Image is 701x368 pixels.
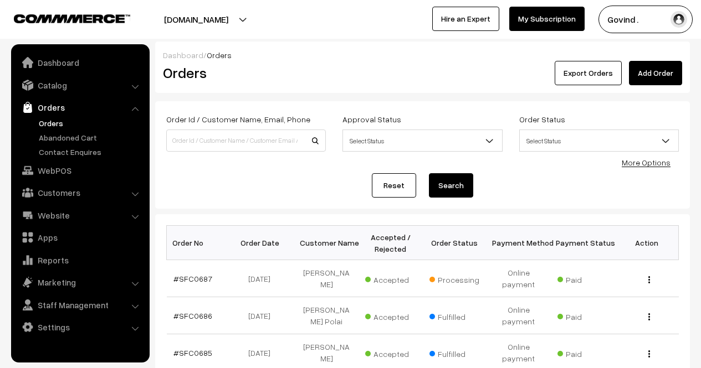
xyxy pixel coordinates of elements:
th: Payment Method [487,226,551,260]
a: Hire an Expert [432,7,499,31]
a: Orders [36,117,146,129]
a: My Subscription [509,7,585,31]
img: Menu [648,313,650,320]
img: user [671,11,687,28]
div: / [163,49,682,61]
label: Order Id / Customer Name, Email, Phone [166,113,310,125]
th: Order No [167,226,231,260]
a: Dashboard [14,53,146,72]
a: Customers [14,183,146,203]
a: Staff Management [14,295,146,315]
button: Search [429,173,473,198]
td: Online payment [487,260,551,297]
span: Fulfilled [429,345,485,360]
td: Online payment [487,297,551,334]
span: Fulfilled [429,308,485,323]
button: Govind . [598,6,693,33]
button: [DOMAIN_NAME] [125,6,267,33]
td: [DATE] [231,297,295,334]
span: Paid [557,271,613,286]
a: #SFC0686 [173,311,212,320]
th: Order Status [423,226,487,260]
span: Select Status [343,131,502,151]
a: Marketing [14,272,146,292]
span: Select Status [342,129,502,152]
img: Menu [648,350,650,357]
span: Orders [207,50,232,60]
span: Accepted [365,345,421,360]
span: Paid [557,345,613,360]
a: #SFC0687 [173,274,212,283]
img: COMMMERCE [14,14,130,23]
a: Website [14,205,146,225]
td: [DATE] [231,260,295,297]
a: Apps [14,227,146,247]
a: More Options [622,158,671,167]
a: Reports [14,250,146,270]
th: Customer Name [295,226,359,260]
th: Action [615,226,679,260]
span: Paid [557,308,613,323]
span: Processing [429,271,485,286]
a: Reset [372,173,416,198]
a: COMMMERCE [14,11,111,24]
label: Approval Status [342,113,401,125]
a: Add Order [629,61,682,85]
td: [PERSON_NAME] [295,260,359,297]
a: Contact Enquires [36,146,146,158]
a: #SFC0685 [173,348,212,357]
a: Catalog [14,75,146,95]
a: WebPOS [14,160,146,180]
button: Export Orders [555,61,622,85]
span: Select Status [519,129,679,152]
td: [PERSON_NAME] Polai [295,297,359,334]
span: Select Status [520,131,678,151]
a: Orders [14,97,146,117]
span: Accepted [365,271,421,286]
th: Accepted / Rejected [359,226,423,260]
input: Order Id / Customer Name / Customer Email / Customer Phone [166,129,326,152]
label: Order Status [519,113,565,125]
th: Order Date [231,226,295,260]
a: Settings [14,317,146,337]
a: Abandoned Cart [36,132,146,143]
h2: Orders [163,64,325,81]
img: Menu [648,276,650,283]
a: Dashboard [163,50,203,60]
span: Accepted [365,308,421,323]
th: Payment Status [551,226,615,260]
